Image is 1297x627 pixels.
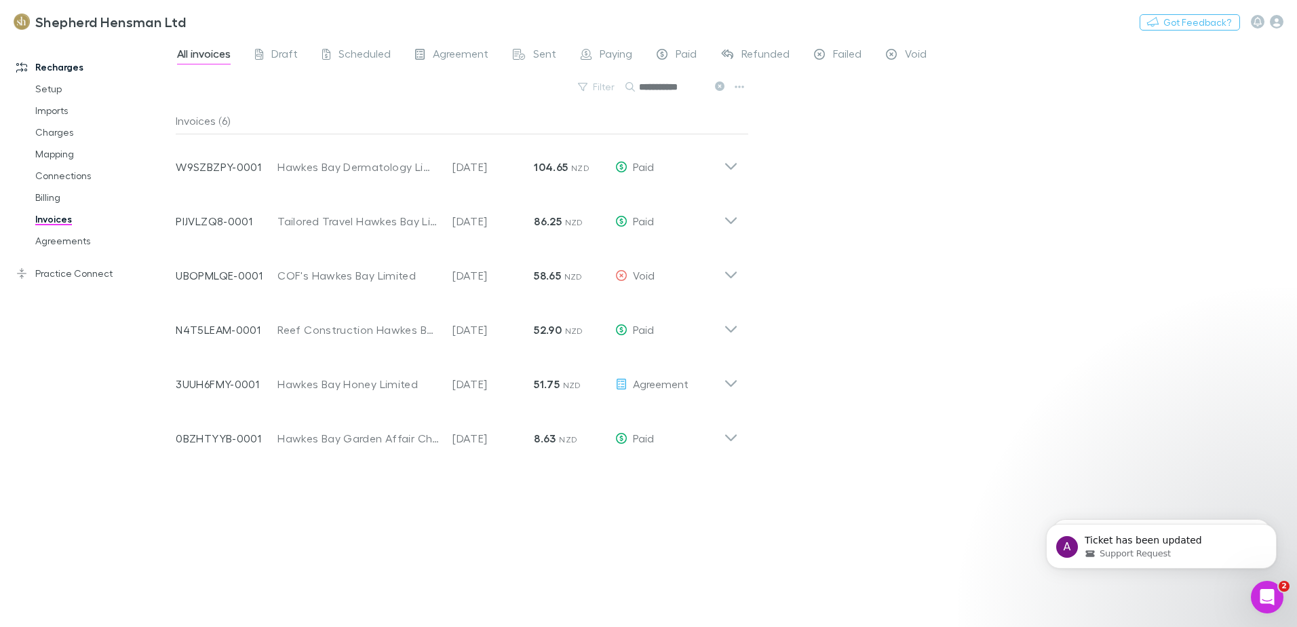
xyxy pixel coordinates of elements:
a: Practice Connect [3,263,183,284]
p: [DATE] [452,430,534,446]
span: Paid [633,214,654,227]
span: Paid [676,47,697,64]
p: UBOPMLQE-0001 [176,267,277,284]
a: Invoices [22,208,183,230]
p: N4T5LEAM-0001 [176,322,277,338]
strong: 8.63 [534,432,556,445]
span: Paid [633,432,654,444]
span: NZD [564,271,583,282]
p: [DATE] [452,213,534,229]
div: N4T5LEAM-0001Reef Construction Hawkes Bay Limited[DATE]52.90 NZDPaid [165,297,749,351]
button: Filter [571,79,623,95]
span: NZD [559,434,577,444]
span: NZD [565,326,583,336]
div: Reef Construction Hawkes Bay Limited [277,322,439,338]
a: Shepherd Hensman Ltd [5,5,194,38]
div: Hawkes Bay Dermatology Limited [277,159,439,175]
div: 0BZHTYYB-0001Hawkes Bay Garden Affair Charitable Trust[DATE]8.63 NZDPaid [165,406,749,460]
strong: 51.75 [534,377,560,391]
div: 3UUH6FMY-0001Hawkes Bay Honey Limited[DATE]51.75 NZDAgreement [165,351,749,406]
span: Paid [633,160,654,173]
span: Paid [633,323,654,336]
a: Setup [22,78,183,100]
div: Hawkes Bay Garden Affair Charitable Trust [277,430,439,446]
iframe: Intercom notifications message [1026,495,1297,590]
a: Agreements [22,230,183,252]
strong: 58.65 [534,269,561,282]
div: UBOPMLQE-0001COF's Hawkes Bay Limited[DATE]58.65 NZDVoid [165,243,749,297]
iframe: Intercom live chat [1251,581,1283,613]
div: W9SZBZPY-0001Hawkes Bay Dermatology Limited[DATE]104.65 NZDPaid [165,134,749,189]
span: Agreement [633,377,689,390]
span: Refunded [741,47,790,64]
span: Agreement [433,47,488,64]
span: Failed [833,47,862,64]
span: Void [633,269,655,282]
a: Connections [22,165,183,187]
span: Void [905,47,927,64]
strong: 86.25 [534,214,562,228]
div: Hawkes Bay Honey Limited [277,376,439,392]
div: COF's Hawkes Bay Limited [277,267,439,284]
p: W9SZBZPY-0001 [176,159,277,175]
span: NZD [571,163,589,173]
span: Draft [271,47,298,64]
p: [DATE] [452,267,534,284]
img: Shepherd Hensman Ltd's Logo [14,14,30,30]
h3: Shepherd Hensman Ltd [35,14,186,30]
a: Charges [22,121,183,143]
p: [DATE] [452,376,534,392]
p: [DATE] [452,322,534,338]
span: NZD [565,217,583,227]
a: Billing [22,187,183,208]
span: Sent [533,47,556,64]
span: NZD [563,380,581,390]
p: [DATE] [452,159,534,175]
span: All invoices [177,47,231,64]
span: 2 [1279,581,1290,592]
span: Scheduled [338,47,391,64]
p: 3UUH6FMY-0001 [176,376,277,392]
strong: 52.90 [534,323,562,337]
a: Mapping [22,143,183,165]
a: Recharges [3,56,183,78]
div: PIJVLZQ8-0001Tailored Travel Hawkes Bay Limited[DATE]86.25 NZDPaid [165,189,749,243]
button: Got Feedback? [1140,14,1240,31]
p: PIJVLZQ8-0001 [176,213,277,229]
strong: 104.65 [534,160,568,174]
span: Paying [600,47,632,64]
div: Tailored Travel Hawkes Bay Limited [277,213,439,229]
p: 0BZHTYYB-0001 [176,430,277,446]
a: Imports [22,100,183,121]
